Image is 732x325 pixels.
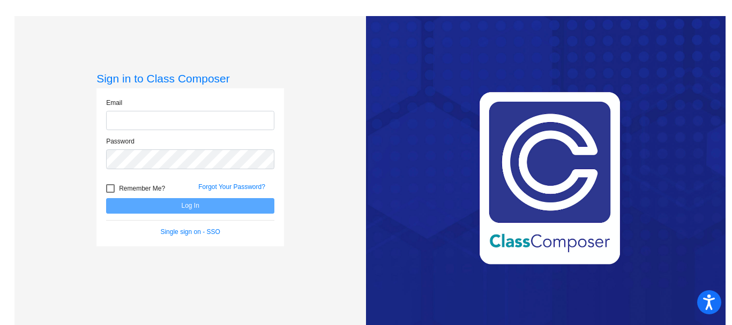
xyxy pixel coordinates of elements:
a: Single sign on - SSO [160,228,220,236]
span: Remember Me? [119,182,165,195]
label: Password [106,137,135,146]
h3: Sign in to Class Composer [96,72,284,85]
button: Log In [106,198,274,214]
a: Forgot Your Password? [198,183,265,191]
label: Email [106,98,122,108]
